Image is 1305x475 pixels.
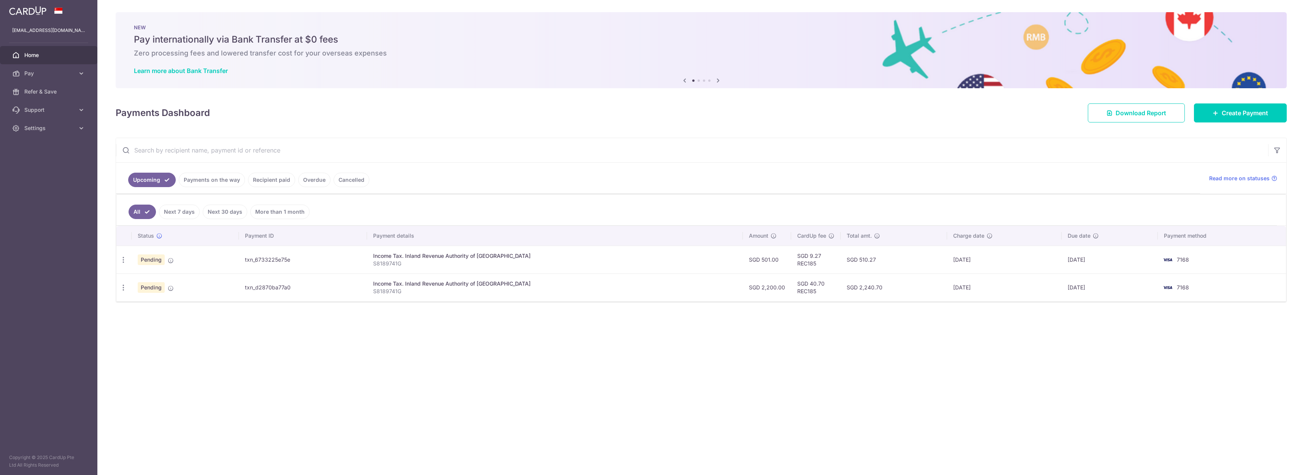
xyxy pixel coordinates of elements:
a: Payments on the way [179,173,245,187]
img: Bank Card [1160,255,1175,264]
td: txn_6733225e75e [239,246,367,273]
span: Create Payment [1222,108,1268,118]
div: Income Tax. Inland Revenue Authority of [GEOGRAPHIC_DATA] [373,280,737,288]
span: Due date [1068,232,1090,240]
td: SGD 510.27 [841,246,947,273]
img: Bank transfer banner [116,12,1287,88]
td: [DATE] [947,273,1062,301]
th: Payment method [1158,226,1286,246]
h5: Pay internationally via Bank Transfer at $0 fees [134,33,1268,46]
h6: Zero processing fees and lowered transfer cost for your overseas expenses [134,49,1268,58]
p: S8189741G [373,260,737,267]
span: Refer & Save [24,88,75,95]
td: SGD 40.70 REC185 [791,273,841,301]
a: Cancelled [334,173,369,187]
a: Next 7 days [159,205,200,219]
span: Amount [749,232,768,240]
a: Create Payment [1194,103,1287,122]
a: Next 30 days [203,205,247,219]
a: More than 1 month [250,205,310,219]
td: [DATE] [1062,246,1158,273]
td: txn_d2870ba77a0 [239,273,367,301]
span: CardUp fee [797,232,826,240]
span: Charge date [953,232,984,240]
span: Download Report [1116,108,1166,118]
p: S8189741G [373,288,737,295]
span: Total amt. [847,232,872,240]
a: All [129,205,156,219]
h4: Payments Dashboard [116,106,210,120]
span: Status [138,232,154,240]
td: SGD 9.27 REC185 [791,246,841,273]
p: [EMAIL_ADDRESS][DOMAIN_NAME] [12,27,85,34]
span: Support [24,106,75,114]
span: 7168 [1177,256,1189,263]
p: NEW [134,24,1268,30]
a: Learn more about Bank Transfer [134,67,228,75]
span: Pay [24,70,75,77]
td: SGD 2,200.00 [743,273,791,301]
img: CardUp [9,6,46,15]
td: SGD 2,240.70 [841,273,947,301]
a: Read more on statuses [1209,175,1277,182]
span: Home [24,51,75,59]
span: Pending [138,254,165,265]
td: [DATE] [947,246,1062,273]
a: Recipient paid [248,173,295,187]
th: Payment ID [239,226,367,246]
a: Overdue [298,173,331,187]
span: Read more on statuses [1209,175,1270,182]
div: Income Tax. Inland Revenue Authority of [GEOGRAPHIC_DATA] [373,252,737,260]
span: Settings [24,124,75,132]
th: Payment details [367,226,743,246]
input: Search by recipient name, payment id or reference [116,138,1268,162]
a: Download Report [1088,103,1185,122]
a: Upcoming [128,173,176,187]
td: SGD 501.00 [743,246,791,273]
img: Bank Card [1160,283,1175,292]
span: Pending [138,282,165,293]
td: [DATE] [1062,273,1158,301]
span: 7168 [1177,284,1189,291]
